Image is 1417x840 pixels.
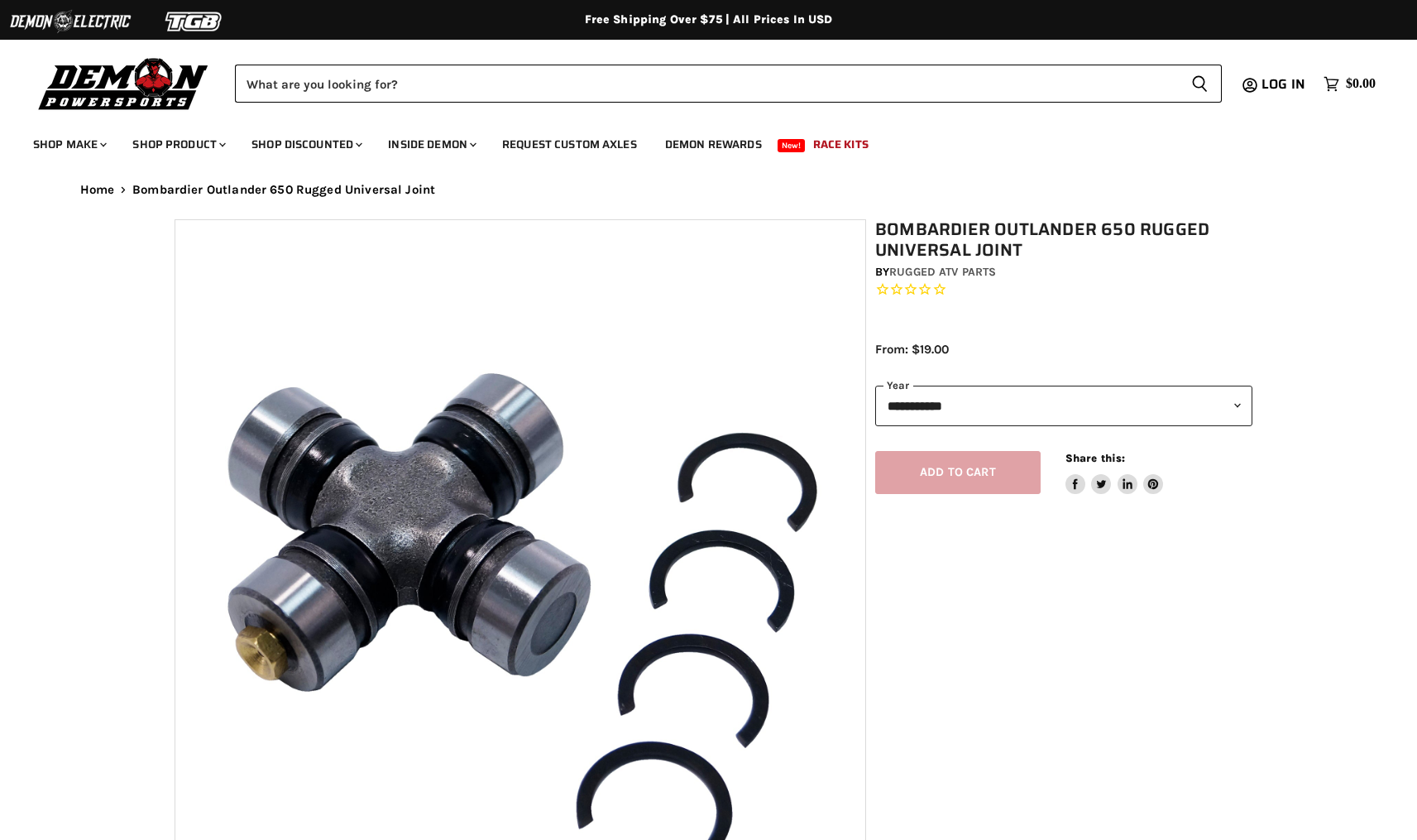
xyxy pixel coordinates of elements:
h1: Bombardier Outlander 650 Rugged Universal Joint [875,219,1252,261]
a: Race Kits [801,127,881,161]
form: Product [235,65,1222,103]
span: From: $19.00 [875,342,949,357]
a: Request Custom Axles [490,127,649,161]
button: Search [1178,65,1222,103]
a: Log in [1254,77,1315,92]
aside: Share this: [1065,451,1164,495]
div: Free Shipping Over $75 | All Prices In USD [47,12,1371,27]
span: Bombardier Outlander 650 Rugged Universal Joint [132,183,435,197]
div: by [875,263,1252,281]
nav: Breadcrumbs [47,183,1371,197]
img: Demon Electric Logo 2 [8,6,132,37]
a: Shop Product [120,127,236,161]
a: Shop Make [21,127,117,161]
ul: Main menu [21,121,1372,161]
a: $0.00 [1315,72,1384,96]
span: $0.00 [1346,76,1376,92]
span: Log in [1261,74,1305,94]
a: Shop Discounted [239,127,372,161]
img: TGB Logo 2 [132,6,256,37]
span: Share this: [1065,452,1125,464]
span: New! [778,139,806,152]
a: Demon Rewards [653,127,774,161]
a: Rugged ATV Parts [889,265,996,279]
input: Search [235,65,1178,103]
a: Inside Demon [376,127,486,161]
span: Rated 0.0 out of 5 stars 0 reviews [875,281,1252,299]
select: year [875,386,1252,426]
img: Demon Powersports [33,54,214,113]
a: Home [80,183,115,197]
